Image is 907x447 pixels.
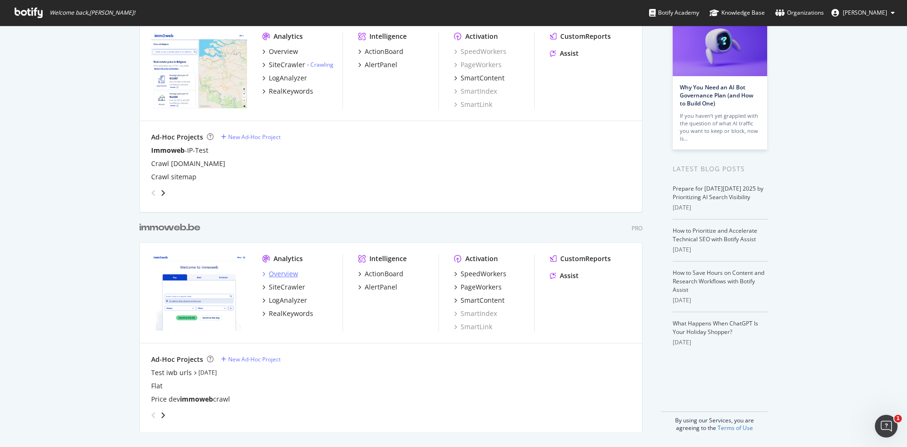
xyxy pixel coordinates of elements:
[550,254,611,263] a: CustomReports
[454,322,492,332] a: SmartLink
[269,269,298,279] div: Overview
[151,254,247,331] img: immoweb.be
[775,8,824,18] div: Organizations
[139,221,200,235] div: .be
[221,133,281,141] a: New Ad-Hoc Project
[198,368,217,377] a: [DATE]
[461,282,502,292] div: PageWorkers
[307,61,334,69] div: -
[894,415,902,422] span: 1
[673,12,767,76] img: Why You Need an AI Bot Governance Plan (and How to Build One)
[454,87,497,96] div: SmartIndex
[673,227,757,243] a: How to Prioritize and Accelerate Technical SEO with Botify Assist
[454,296,505,305] a: SmartContent
[454,47,506,56] a: SpeedWorkers
[369,32,407,41] div: Intelligence
[151,159,225,168] a: Crawl [DOMAIN_NAME]
[151,381,163,391] a: Flat
[269,87,313,96] div: RealKeywords
[151,368,192,377] a: Test iwb urls
[365,269,403,279] div: ActionBoard
[269,282,305,292] div: SiteCrawler
[262,87,313,96] a: RealKeywords
[454,309,497,318] a: SmartIndex
[228,355,281,363] div: New Ad-Hoc Project
[147,185,160,201] div: angle-left
[262,296,307,305] a: LogAnalyzer
[661,412,768,432] div: By using our Services, you are agreeing to the
[560,32,611,41] div: CustomReports
[461,269,506,279] div: SpeedWorkers
[365,47,403,56] div: ActionBoard
[843,9,887,17] span: Yannick Laurent
[680,83,753,107] a: Why You Need an AI Bot Governance Plan (and How to Build One)
[454,60,502,70] a: PageWorkers
[369,254,407,263] div: Intelligence
[550,32,611,41] a: CustomReports
[269,60,305,70] div: SiteCrawler
[262,47,298,56] a: Overview
[824,5,902,20] button: [PERSON_NAME]
[228,133,281,141] div: New Ad-Hoc Project
[560,49,579,58] div: Assist
[454,269,506,279] a: SpeedWorkers
[262,282,305,292] a: SiteCrawler
[139,221,204,235] a: immoweb.be
[160,411,166,420] div: angle-right
[139,223,186,232] b: immoweb
[649,8,699,18] div: Botify Academy
[454,100,492,109] a: SmartLink
[461,73,505,83] div: SmartContent
[151,394,230,404] a: Price devimmowebcrawl
[673,203,768,212] div: [DATE]
[151,172,197,182] a: Crawl sitemap
[550,271,579,280] a: Assist
[718,424,753,432] a: Terms of Use
[262,269,298,279] a: Overview
[269,47,298,56] div: Overview
[673,164,768,174] div: Latest Blog Posts
[560,271,579,280] div: Assist
[151,146,208,155] div: -IP-Test
[160,188,166,198] div: angle-right
[454,282,502,292] a: PageWorkers
[560,254,611,263] div: CustomReports
[710,8,765,18] div: Knowledge Base
[365,60,397,70] div: AlertPanel
[358,60,397,70] a: AlertPanel
[358,47,403,56] a: ActionBoard
[875,415,898,438] iframe: Intercom live chat
[274,254,303,263] div: Analytics
[454,73,505,83] a: SmartContent
[221,355,281,363] a: New Ad-Hoc Project
[680,112,760,142] div: If you haven’t yet grappled with the question of what AI traffic you want to keep or block, now is…
[673,269,764,294] a: How to Save Hours on Content and Research Workflows with Botify Assist
[465,32,498,41] div: Activation
[673,184,763,201] a: Prepare for [DATE][DATE] 2025 by Prioritizing AI Search Visibility
[461,296,505,305] div: SmartContent
[673,296,768,305] div: [DATE]
[50,9,135,17] span: Welcome back, [PERSON_NAME] !
[269,296,307,305] div: LogAnalyzer
[151,146,185,155] b: Immoweb
[262,73,307,83] a: LogAnalyzer
[358,269,403,279] a: ActionBoard
[151,394,230,404] div: Price dev crawl
[550,49,579,58] a: Assist
[274,32,303,41] div: Analytics
[151,32,247,108] img: price.immoweb.be
[358,282,397,292] a: AlertPanel
[151,355,203,364] div: Ad-Hoc Projects
[673,245,768,254] div: [DATE]
[673,319,758,336] a: What Happens When ChatGPT Is Your Holiday Shopper?
[262,309,313,318] a: RealKeywords
[180,394,213,403] b: immoweb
